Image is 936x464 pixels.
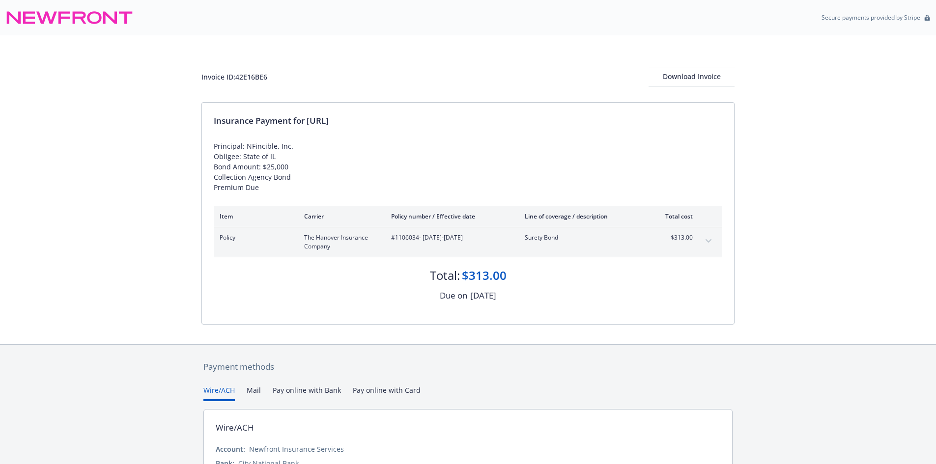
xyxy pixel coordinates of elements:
div: $313.00 [462,267,507,284]
span: The Hanover Insurance Company [304,233,375,251]
button: expand content [701,233,716,249]
button: Pay online with Bank [273,385,341,401]
button: Download Invoice [649,67,735,86]
button: Mail [247,385,261,401]
div: PolicyThe Hanover Insurance Company#1106034- [DATE]-[DATE]Surety Bond$313.00expand content [214,227,722,257]
div: Line of coverage / description [525,212,640,220]
span: $313.00 [656,233,693,242]
p: Secure payments provided by Stripe [822,13,920,22]
button: Wire/ACH [203,385,235,401]
div: Payment methods [203,360,733,373]
div: [DATE] [470,289,496,302]
div: Wire/ACH [216,421,254,434]
div: Due on [440,289,467,302]
span: Surety Bond [525,233,640,242]
div: Invoice ID: 42E16BE6 [201,72,267,82]
button: Pay online with Card [353,385,421,401]
div: Newfront Insurance Services [249,444,344,454]
div: Principal: NFincible, Inc. Obligee: State of IL Bond Amount: $25,000 Collection Agency Bond Premi... [214,141,722,192]
div: Policy number / Effective date [391,212,509,220]
span: Policy [220,233,288,242]
div: Total: [430,267,460,284]
div: Insurance Payment for [URL] [214,114,722,127]
div: Carrier [304,212,375,220]
span: #1106034 - [DATE]-[DATE] [391,233,509,242]
div: Total cost [656,212,693,220]
div: Item [220,212,288,220]
div: Account: [216,444,245,454]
